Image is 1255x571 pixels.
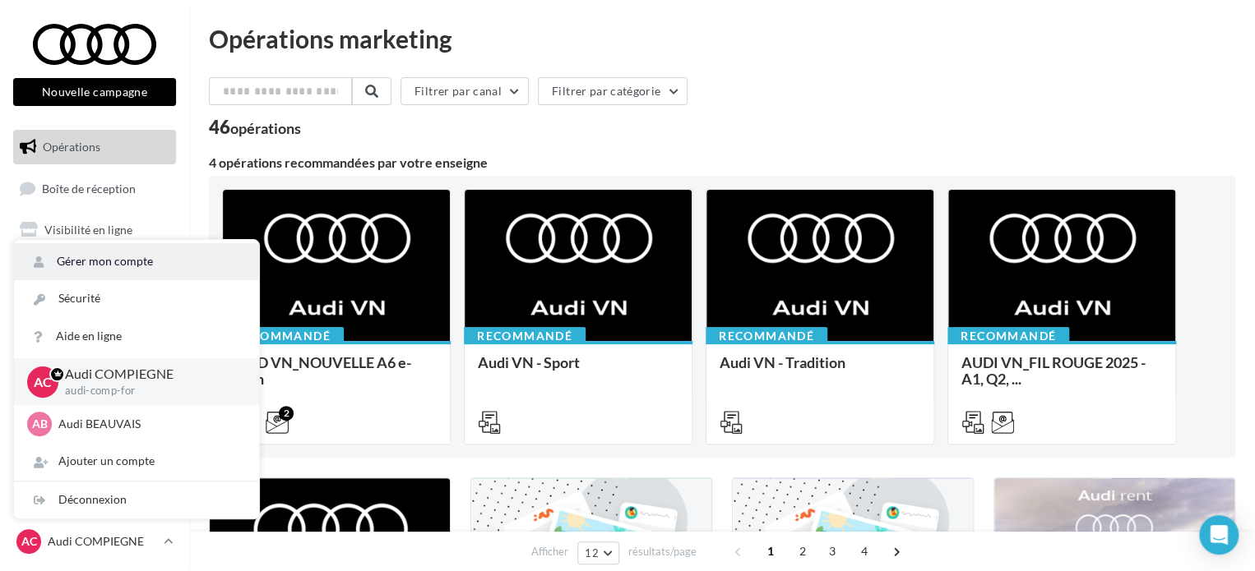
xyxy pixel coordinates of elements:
span: AUD VN_NOUVELLE A6 e-tron [236,353,411,388]
span: Boîte de réception [42,181,136,195]
span: Visibilité en ligne [44,223,132,237]
a: Médiathèque [10,295,179,329]
a: AC Audi COMPIEGNE [13,526,176,557]
div: Open Intercom Messenger [1199,515,1239,555]
div: 2 [279,406,294,421]
a: Campagnes [10,254,179,288]
div: Recommandé [222,327,344,345]
p: Audi COMPIEGNE [65,365,233,384]
div: Recommandé [947,327,1069,345]
span: Afficher [531,544,568,559]
span: 2 [790,538,816,564]
a: Boîte de réception [10,171,179,206]
span: résultats/page [628,544,697,559]
span: Audi VN - Tradition [720,353,845,371]
span: AB [32,416,48,432]
div: opérations [230,121,301,136]
span: AC [34,372,52,391]
div: 4 opérations recommandées par votre enseigne [209,156,1235,169]
a: Aide en ligne [14,318,259,355]
p: Audi BEAUVAIS [58,416,239,432]
button: Filtrer par canal [401,77,529,105]
button: Filtrer par catégorie [538,77,688,105]
p: audi-comp-for [65,384,233,398]
div: Opérations marketing [209,26,1235,51]
p: Audi COMPIEGNE [48,533,157,550]
div: Ajouter un compte [14,443,259,480]
span: AC [21,533,37,550]
span: Opérations [43,140,100,154]
a: Opérations [10,130,179,164]
a: Sécurité [14,280,259,317]
div: Déconnexion [14,481,259,518]
button: Nouvelle campagne [13,78,176,106]
span: 4 [851,538,878,564]
button: 12 [577,541,619,564]
span: 1 [757,538,784,564]
div: Recommandé [464,327,586,345]
a: Visibilité en ligne [10,213,179,247]
span: 3 [819,538,845,564]
div: 46 [209,118,301,136]
a: PLV et print personnalisable [10,335,179,384]
div: Recommandé [706,327,827,345]
span: 12 [585,546,599,559]
span: AUDI VN_FIL ROUGE 2025 - A1, Q2, ... [961,353,1146,388]
a: Gérer mon compte [14,243,259,280]
span: Audi VN - Sport [478,353,580,371]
